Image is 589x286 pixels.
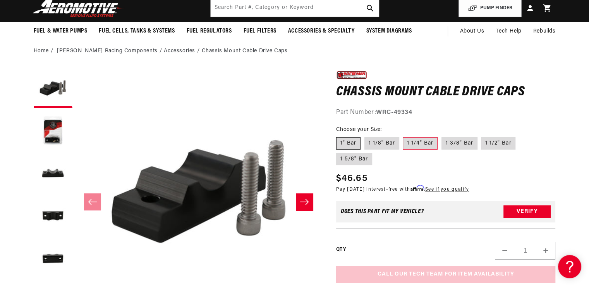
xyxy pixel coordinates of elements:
[376,109,412,115] strong: WRC-49334
[496,27,521,36] span: Tech Help
[244,27,276,35] span: Fuel Filters
[336,86,556,98] h1: Chassis Mount Cable Drive Caps
[336,126,383,134] legend: Choose your Size:
[34,112,72,150] button: Load image 2 in gallery view
[34,69,72,108] button: Load image 1 in gallery view
[336,246,346,253] label: QTY
[361,22,418,40] summary: System Diagrams
[336,137,361,150] label: 1" Bar
[34,197,72,236] button: Load image 4 in gallery view
[34,47,556,55] nav: breadcrumbs
[164,47,201,55] li: Accessories
[34,47,49,55] a: Home
[57,47,158,55] a: [PERSON_NAME] Racing Components
[336,172,367,186] span: $46.65
[403,137,438,150] label: 1 1/4" Bar
[238,22,282,40] summary: Fuel Filters
[93,22,180,40] summary: Fuel Cells, Tanks & Systems
[425,187,469,192] a: See if you qualify - Learn more about Affirm Financing (opens in modal)
[503,205,551,218] button: Verify
[533,27,556,36] span: Rebuilds
[202,47,288,55] li: Chassis Mount Cable Drive Caps
[490,22,527,41] summary: Tech Help
[181,22,238,40] summary: Fuel Regulators
[282,22,361,40] summary: Accessories & Specialty
[460,28,484,34] span: About Us
[341,208,424,215] div: Does This part fit My vehicle?
[187,27,232,35] span: Fuel Regulators
[454,22,490,41] a: About Us
[527,22,562,41] summary: Rebuilds
[366,27,412,35] span: System Diagrams
[336,108,556,118] div: Part Number:
[336,186,469,193] p: Pay [DATE] interest-free with .
[410,185,424,191] span: Affirm
[34,154,72,193] button: Load image 3 in gallery view
[441,137,477,150] label: 1 3/8" Bar
[296,193,313,210] button: Slide right
[34,27,88,35] span: Fuel & Water Pumps
[99,27,175,35] span: Fuel Cells, Tanks & Systems
[84,193,101,210] button: Slide left
[481,137,515,150] label: 1 1/2" Bar
[336,153,372,165] label: 1 5/8" Bar
[28,22,93,40] summary: Fuel & Water Pumps
[364,137,399,150] label: 1 1/8" Bar
[288,27,355,35] span: Accessories & Specialty
[34,239,72,278] button: Load image 5 in gallery view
